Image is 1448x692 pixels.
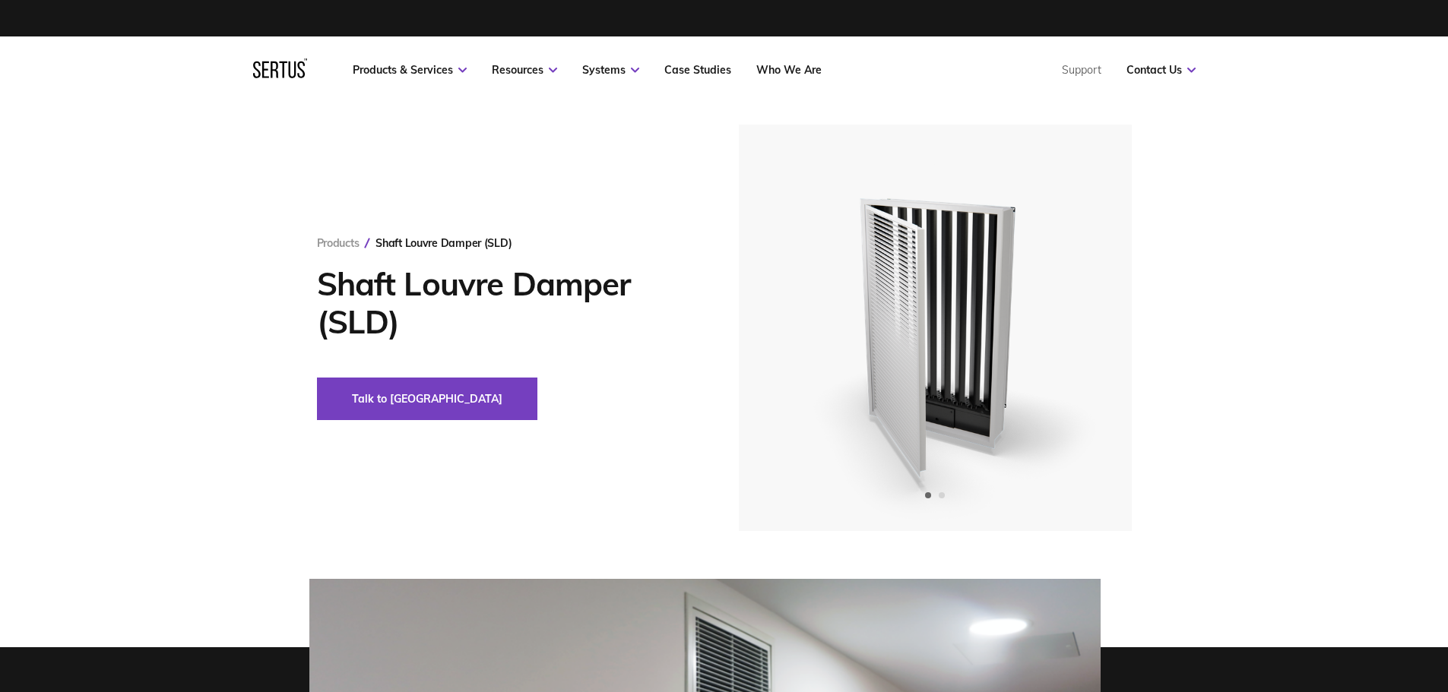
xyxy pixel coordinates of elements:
[317,378,537,420] button: Talk to [GEOGRAPHIC_DATA]
[317,236,360,250] a: Products
[317,265,693,341] h1: Shaft Louvre Damper (SLD)
[939,492,945,498] span: Go to slide 2
[353,63,467,77] a: Products & Services
[582,63,639,77] a: Systems
[756,63,822,77] a: Who We Are
[1062,63,1101,77] a: Support
[664,63,731,77] a: Case Studies
[492,63,557,77] a: Resources
[1126,63,1196,77] a: Contact Us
